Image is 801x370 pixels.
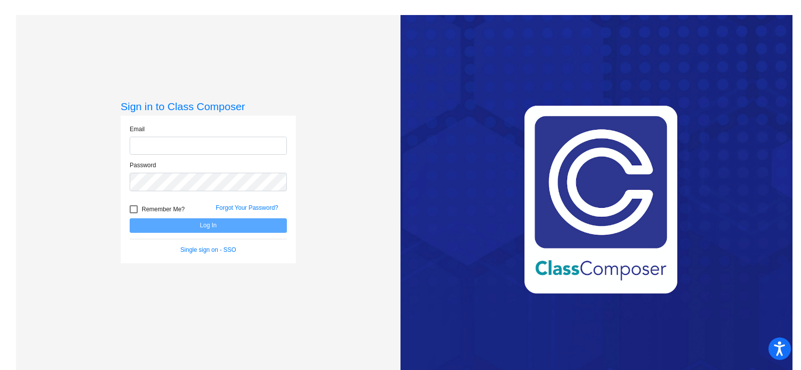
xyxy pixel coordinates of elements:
[121,100,296,113] h3: Sign in to Class Composer
[130,218,287,233] button: Log In
[216,204,278,211] a: Forgot Your Password?
[130,161,156,170] label: Password
[142,203,185,215] span: Remember Me?
[180,246,236,253] a: Single sign on - SSO
[130,125,145,134] label: Email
